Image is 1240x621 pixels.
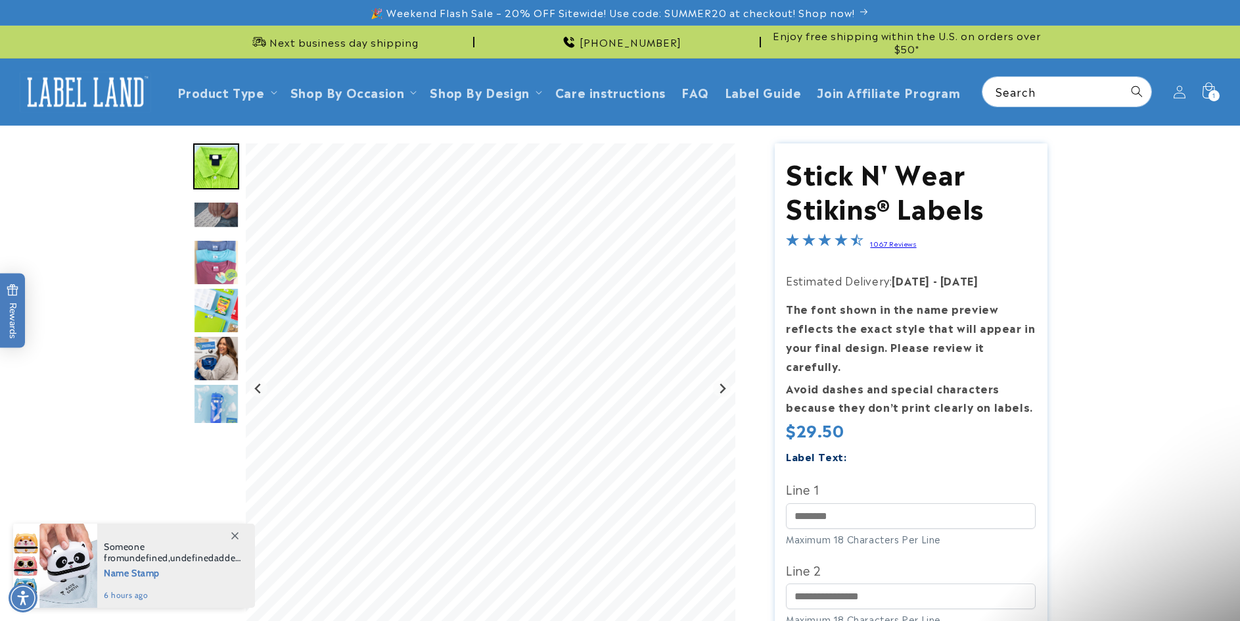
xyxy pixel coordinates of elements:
[290,84,405,99] span: Shop By Occasion
[104,541,241,564] span: Someone from , added this product to their cart.
[940,272,978,288] strong: [DATE]
[193,201,239,228] img: null
[193,191,239,237] div: Go to slide 3
[283,76,423,107] summary: Shop By Occasion
[430,83,529,101] a: Shop By Design
[15,66,156,117] a: Label Land
[580,36,681,49] span: [PHONE_NUMBER]
[124,552,168,564] span: undefined
[817,84,960,99] span: Join Affiliate Program
[1045,451,1227,562] iframe: Gorgias live chat conversation starters
[964,559,1227,608] iframe: Gorgias Floating Chat
[713,380,731,397] button: Next slide
[104,589,241,601] span: 6 hours ago
[786,235,863,251] span: 4.7-star overall rating
[193,287,239,334] img: Stick N' Wear® Labels - Label Land
[193,335,239,382] div: Go to slide 6
[681,84,709,99] span: FAQ
[809,76,968,107] a: Join Affiliate Program
[193,143,239,189] img: Stick N' Wear® Labels - Label Land
[177,83,265,101] a: Product Type
[725,84,802,99] span: Label Guide
[193,239,239,286] div: Go to slide 4
[193,335,239,382] img: Stick N' Wear® Labels - Label Land
[9,584,37,612] div: Accessibility Menu
[786,449,847,464] label: Label Text:
[786,418,844,441] span: $29.50
[786,301,1035,373] strong: The font shown in the name preview reflects the exact style that will appear in your final design...
[422,76,547,107] summary: Shop By Design
[892,272,930,288] strong: [DATE]
[786,478,1036,499] label: Line 1
[786,155,1036,224] h1: Stick N' Wear Stikins® Labels
[371,6,855,19] span: 🎉 Weekend Flash Sale – 20% OFF Sitewide! Use code: SUMMER20 at checkout! Shop now!
[193,26,474,58] div: Announcement
[786,271,1036,290] p: Estimated Delivery:
[193,287,239,334] div: Go to slide 5
[1122,77,1151,106] button: Search
[20,72,151,112] img: Label Land
[193,384,239,430] img: Stick N' Wear® Labels - Label Land
[547,76,674,107] a: Care instructions
[170,552,214,564] span: undefined
[786,380,1033,415] strong: Avoid dashes and special characters because they don’t print clearly on labels.
[250,380,267,397] button: Previous slide
[480,26,761,58] div: Announcement
[7,284,19,339] span: Rewards
[766,29,1047,55] span: Enjoy free shipping within the U.S. on orders over $50*
[766,26,1047,58] div: Announcement
[269,36,419,49] span: Next business day shipping
[104,564,241,580] span: Name Stamp
[786,532,1036,546] div: Maximum 18 Characters Per Line
[717,76,810,107] a: Label Guide
[193,239,239,286] img: Stick N' Wear® Labels - Label Land
[193,384,239,430] div: Go to slide 7
[1212,90,1216,101] span: 1
[193,143,239,189] div: Go to slide 2
[786,559,1036,580] label: Line 2
[170,76,283,107] summary: Product Type
[870,239,916,248] a: 1067 Reviews - open in a new tab
[933,272,938,288] strong: -
[555,84,666,99] span: Care instructions
[674,76,717,107] a: FAQ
